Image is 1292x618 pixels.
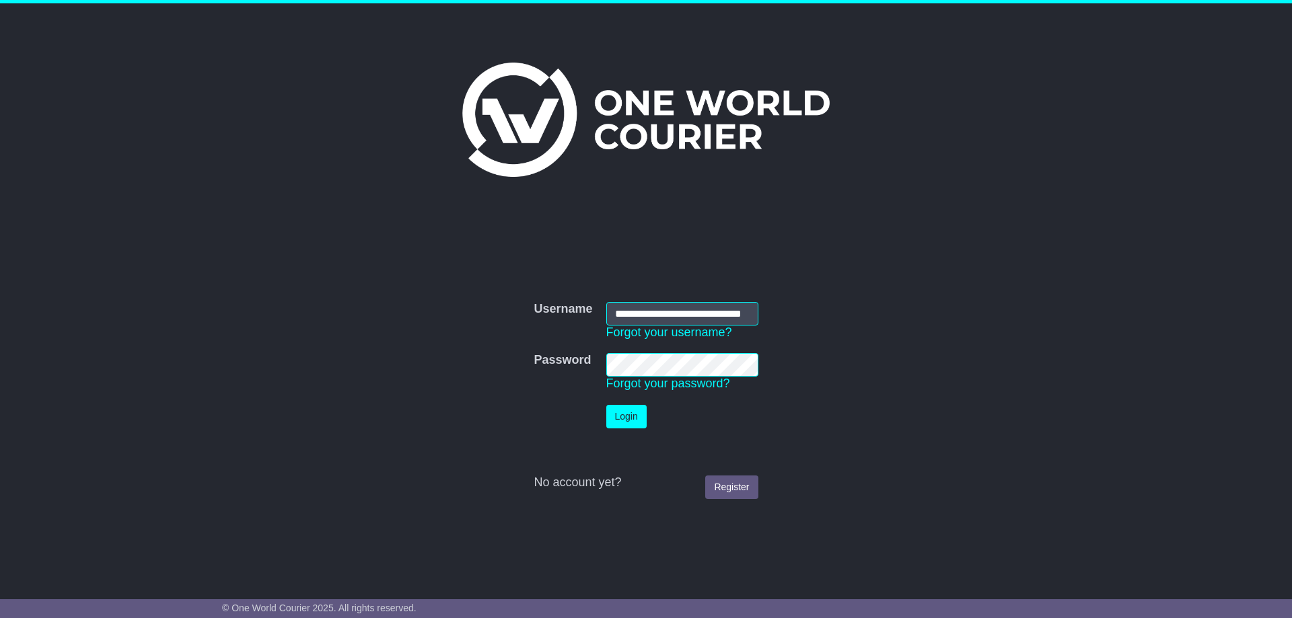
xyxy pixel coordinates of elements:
a: Register [705,475,758,499]
span: © One World Courier 2025. All rights reserved. [222,603,417,613]
button: Login [606,405,647,428]
a: Forgot your password? [606,377,730,390]
div: No account yet? [534,475,758,490]
a: Forgot your username? [606,325,732,339]
label: Password [534,353,591,368]
label: Username [534,302,592,317]
img: One World [462,63,830,177]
